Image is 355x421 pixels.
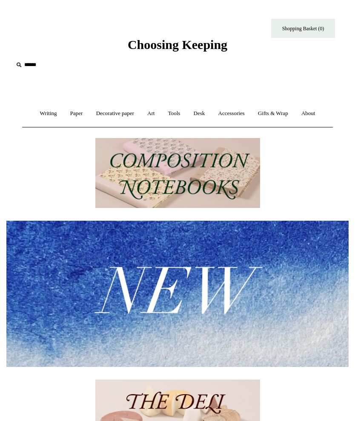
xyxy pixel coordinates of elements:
a: Art [141,102,160,125]
a: About [295,102,321,125]
a: Tools [162,102,186,125]
a: Shopping Basket (0) [271,19,335,38]
a: Accessories [212,102,251,125]
img: 202302 Composition ledgers.jpg__PID:69722ee6-fa44-49dd-a067-31375e5d54ec [95,138,260,208]
a: Paper [64,102,89,125]
span: Choosing Keeping [128,37,227,52]
a: Desk [188,102,211,125]
img: New.jpg__PID:f73bdf93-380a-4a35-bcfe-7823039498e1 [6,221,349,366]
a: Choosing Keeping [128,44,227,50]
a: Writing [34,102,63,125]
a: Decorative paper [90,102,140,125]
a: Gifts & Wrap [252,102,294,125]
